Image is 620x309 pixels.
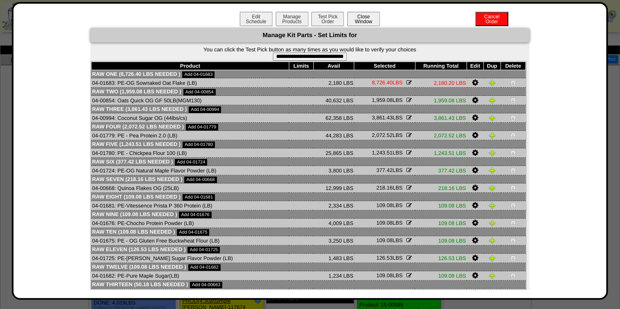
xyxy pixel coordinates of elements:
td: Raw Seven (218.16 LBS needed ) [91,175,525,183]
td: 04-01724: PE-OG Natural Maple Flavor Powder (LB) [91,166,289,175]
td: 3,250 LBS [313,236,354,245]
td: 3,800 LBS [313,166,354,175]
img: Delete Item [510,150,516,156]
span: LBS [376,237,402,243]
span: 218.16 [376,185,393,191]
td: 109.08 LBS [415,201,467,210]
td: 109.08 LBS [415,271,467,280]
a: Add 04-00668 [184,177,216,183]
a: Add 04-01725 [187,247,220,253]
span: 1,243.51 [372,150,393,156]
a: Add 04-00854 [183,89,216,95]
td: 04-00663: Fine Sea Salt 16142154 (LB)([PERSON_NAME]) [91,289,289,298]
td: 04-01675: PE - OG Gluten Free Buckwheat Flour (LB) [91,236,289,245]
td: 12,999 LBS [313,183,354,193]
td: 50.18 LBS [415,289,467,298]
td: 4,009 LBS [313,219,354,228]
img: Duplicate Item [489,237,495,244]
td: 1,234 LBS [313,271,354,280]
span: LBS [376,185,402,191]
img: Delete Item [510,185,516,191]
td: Raw Twelve (109.08 LBS needed ) [91,263,525,271]
th: Selected [354,62,415,70]
span: LBS [372,115,402,121]
button: CancelOrder [475,12,508,26]
a: Add 04-01683 [182,71,214,78]
a: Add 04-00994 [189,106,221,113]
span: LBS [372,97,402,103]
img: Delete Item [510,132,516,139]
span: 377.42 [376,167,393,173]
span: 109.08 [376,272,393,278]
td: 2,072.52 LBS [415,131,467,140]
td: Raw Three (3,861.43 LBS needed ) [91,105,525,113]
img: Duplicate Item [489,272,495,279]
img: Duplicate Item [489,185,495,191]
span: LBS [372,150,402,156]
img: Duplicate Item [489,79,495,86]
span: LBS [372,132,402,138]
td: 40,632 LBS [313,96,354,105]
td: 04-01682: PE-Pure Maple Sugar(LB) [91,271,289,280]
span: 109.08 [376,237,393,243]
img: Duplicate Item [489,150,495,156]
th: Avail [313,62,354,70]
div: Manage Kit Parts - Set Limits for [90,28,529,42]
form: You can click the Test Pick button as many times as you would like to verify your choices [90,46,529,61]
span: 3,861.43 [372,115,393,121]
td: 04-01780: PE - Chickpea Flour 100 (LB) [91,148,289,158]
td: Raw Two (1,959.08 LBS needed ) [91,88,525,96]
span: LBS [376,272,402,278]
td: Raw Six (377.42 LBS needed ) [91,158,525,166]
a: CloseWindow [346,18,381,24]
img: Duplicate Item [489,202,495,209]
span: LBS [376,255,402,261]
a: Add 04-01724 [175,159,207,166]
td: 25,865 LBS [313,148,354,158]
td: Raw Thirteen (50.18 LBS needed ) [91,280,525,289]
img: Delete Item [510,255,516,261]
td: 218.16 LBS [415,183,467,193]
a: Add 04-01780 [183,141,215,148]
td: 1,483 LBS [313,254,354,263]
button: ManageProducts [276,12,308,26]
img: Duplicate Item [489,290,495,296]
th: Dup [484,62,501,70]
button: Test PickOrder [311,12,344,26]
td: Raw One (8,726.40 LBS needed ) [91,70,525,78]
a: Add 04-00663 [190,282,222,288]
td: 3,861.43 LBS [415,113,467,123]
th: Edit [467,62,484,70]
td: 04-01683: PE-OG Sownaked Oat Flake (LB) [91,78,289,88]
td: 44,283 LBS [313,131,354,140]
td: 04-01779: PE - Pea Protein 2.0 (LB) [91,131,289,140]
span: 1,959.08 [372,97,393,103]
td: 377.42 LBS [415,166,467,175]
td: 04-01676: PE-Chocho Protein Powder (LB) [91,219,289,228]
td: 2,334 LBS [313,201,354,210]
a: Add 04-01675 [177,229,209,236]
td: Raw Eleven (126.53 LBS needed ) [91,245,525,254]
th: Delete [501,62,526,70]
th: Product [91,62,289,70]
a: Add 04-01682 [188,264,221,271]
img: Delete Item [510,290,516,296]
td: 04-01725: PE-[PERSON_NAME] Sugar Flavor Powder (LB) [91,254,289,263]
span: 109.08 [376,202,393,208]
td: 1,959.08 LBS [415,96,467,105]
span: 109.08 [376,220,393,226]
td: 109.08 LBS [415,236,467,245]
span: 8,726.40 [372,79,393,86]
img: Duplicate Item [489,220,495,226]
td: 2,180 LBS [313,78,354,88]
img: Delete Item [510,167,516,174]
a: Add 04-01676 [179,212,211,218]
span: LBS [376,202,402,208]
span: LBS [376,220,402,226]
td: 62,358 LBS [313,113,354,123]
th: Limits [289,62,313,70]
img: Delete Item [510,272,516,279]
span: LBS [372,79,402,86]
img: Delete Item [510,220,516,226]
td: Raw Four (2,072.52 LBS needed ) [91,123,525,131]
